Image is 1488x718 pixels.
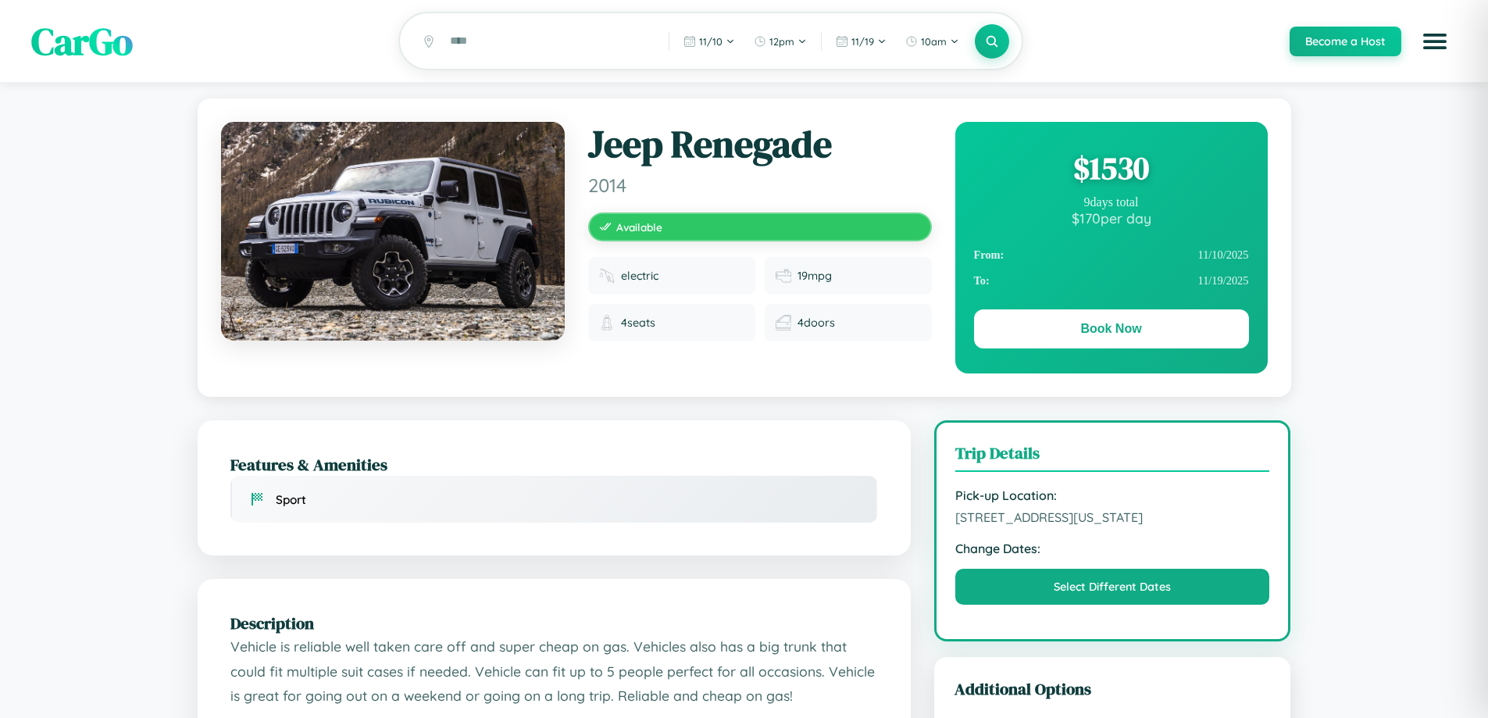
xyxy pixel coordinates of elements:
[921,35,947,48] span: 10am
[746,29,815,54] button: 12pm
[31,16,133,67] span: CarGo
[955,677,1271,700] h3: Additional Options
[599,315,615,330] img: Seats
[699,35,723,48] span: 11 / 10
[588,122,932,167] h1: Jeep Renegade
[599,268,615,284] img: Fuel type
[230,634,878,709] p: Vehicle is reliable well taken care off and super cheap on gas. Vehicles also has a big trunk tha...
[974,309,1249,348] button: Book Now
[230,612,878,634] h2: Description
[974,195,1249,209] div: 9 days total
[828,29,894,54] button: 11/19
[588,173,932,197] span: 2014
[955,488,1270,503] strong: Pick-up Location:
[897,29,967,54] button: 10am
[776,268,791,284] img: Fuel efficiency
[776,315,791,330] img: Doors
[974,242,1249,268] div: 11 / 10 / 2025
[276,492,306,507] span: Sport
[798,316,835,330] span: 4 doors
[955,569,1270,605] button: Select Different Dates
[974,274,990,288] strong: To:
[621,316,655,330] span: 4 seats
[676,29,743,54] button: 11/10
[1413,20,1457,63] button: Open menu
[974,268,1249,294] div: 11 / 19 / 2025
[769,35,794,48] span: 12pm
[955,509,1270,525] span: [STREET_ADDRESS][US_STATE]
[1290,27,1401,56] button: Become a Host
[974,209,1249,227] div: $ 170 per day
[221,122,565,341] img: Jeep Renegade 2014
[974,147,1249,189] div: $ 1530
[621,269,658,283] span: electric
[955,541,1270,556] strong: Change Dates:
[798,269,832,283] span: 19 mpg
[974,248,1004,262] strong: From:
[851,35,874,48] span: 11 / 19
[955,441,1270,472] h3: Trip Details
[230,453,878,476] h2: Features & Amenities
[616,220,662,234] span: Available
